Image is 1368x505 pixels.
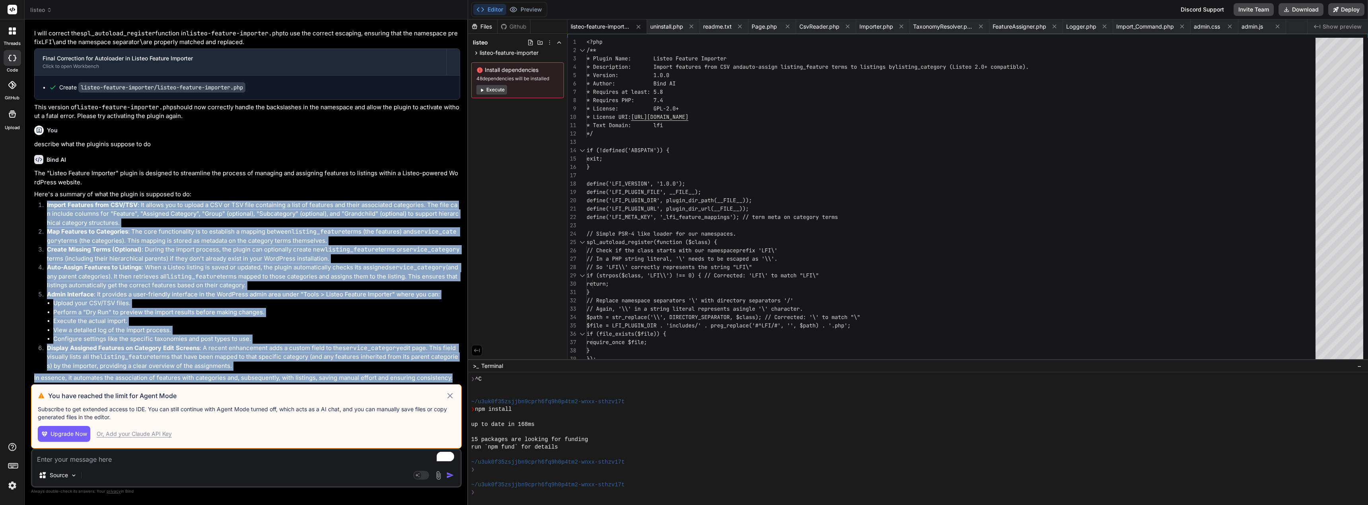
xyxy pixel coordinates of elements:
span: // Check if the class starts with our namespace [587,247,736,254]
div: 29 [567,271,576,280]
h6: You [47,126,58,134]
span: exit; [587,155,602,162]
span: listeo-feature-importer.php [571,23,630,31]
span: // Again, '\\' in a string literal represents a [587,305,736,312]
code: service_category [342,344,400,352]
label: threads [4,40,21,47]
span: ❯ [471,406,475,413]
div: Files [468,23,497,31]
code: service_category [47,228,457,245]
code: listing_feature [100,353,154,361]
span: ); [746,197,752,204]
strong: Admin Interface [47,290,94,298]
strong: Map Features to Categories [47,228,128,235]
button: Execute [476,85,507,95]
span: >_ [473,362,479,370]
button: Preview [506,4,545,15]
li: Upload your CSV/TSV files. [53,299,460,308]
code: listeo-feature-importer.php [186,29,283,37]
div: 19 [567,188,576,196]
code: spl_autoload_register [80,29,155,37]
div: 5 [567,71,576,79]
span: $path = str_replace('\\', DIRECTORY_SEPARATOR, $ [587,313,739,321]
strong: Create Missing Terms (Optional) [47,246,142,253]
span: Importer.php [859,23,893,31]
code: listing_feature [325,246,379,253]
img: Pick Models [70,472,77,479]
div: 20 [567,196,576,205]
textarea: To enrich screen reader interactions, please activate Accessibility in Grammarly extension settings [32,450,461,464]
span: * License: GPL-2.0+ [587,105,679,112]
span: admin.js [1242,23,1263,31]
strong: Import Features from CSV/TSV [47,201,138,209]
div: 9 [567,104,576,113]
span: run `npm fund` for details [471,443,558,451]
div: 35 [567,321,576,330]
code: listeo-feature-importer.php [77,103,173,111]
p: : The core functionality is to establish a mapping between terms (the features) and terms (the ca... [47,227,460,245]
span: * License URI: [587,113,631,120]
img: settings [6,479,19,492]
span: uninstall.php [650,23,683,31]
div: Create [59,83,245,91]
div: 32 [567,296,576,305]
div: 3 [567,54,576,63]
button: Deploy [1328,3,1364,16]
div: 37 [567,338,576,346]
div: Click to collapse the range. [577,330,587,338]
div: 12 [567,130,576,138]
span: if (strpos($class, 'LFI\\') !== 0) { // Correcte [587,272,739,279]
strong: Auto-Assign Features to Listings [47,263,142,271]
span: if (file_exists($file)) { [587,330,666,337]
span: ^C [475,375,482,383]
div: Click to open Workbench [43,63,439,70]
div: Github [497,23,530,31]
button: Editor [473,4,506,15]
p: describe what the pluginis suppose to do [34,140,460,149]
div: 13 [567,138,576,146]
span: spl_autoload_register(function ($class) { [587,238,717,246]
span: ~/u3uk0f35zsjjbn9cprh6fq9h0p4tm2-wnxx-sthzv17t [471,481,625,489]
span: listeo-feature-importer [480,49,538,57]
label: code [7,67,18,74]
span: // Replace namespace separators '\' with directo [587,297,739,304]
span: ❯ [471,375,475,383]
span: readme.txt [703,23,732,31]
label: GitHub [5,95,19,101]
span: ; [746,205,749,212]
span: * Author: Bind AI [587,80,676,87]
li: Execute the actual import. [53,317,460,326]
h6: Bind AI [47,156,66,164]
span: npm install [475,406,511,413]
span: define('LFI_PLUGIN_DIR', plugin_dir_path(__FILE__) [587,197,746,204]
div: 6 [567,79,576,88]
span: } [587,163,590,170]
p: : During the import process, the plugin can optionally create new terms or terms (including their... [47,245,460,263]
div: 21 [567,205,576,213]
span: listeo [30,6,52,14]
div: Click to collapse the range. [577,146,587,155]
span: ped as '\\'. [739,255,777,262]
div: Discord Support [1176,3,1229,16]
span: − [1357,362,1362,370]
span: // So 'LFI\\' correctly represents the string "L [587,263,739,271]
div: 38 [567,346,576,355]
div: 8 [567,96,576,104]
span: define('LFI_PLUGIN_URL', plugin_dir_url(__FILE__)) [587,205,746,212]
span: 15 packages are looking for funding [471,436,588,443]
h3: You have reached the limit for Agent Mode [48,391,446,401]
p: : When a Listeo listing is saved or updated, the plugin automatically checks its assigned (and an... [47,263,460,290]
div: Or, Add your Claude API Key [97,430,172,438]
span: 48 dependencies will be installed [476,75,559,82]
div: 11 [567,121,576,130]
div: 4 [567,63,576,71]
span: ❯ [471,489,475,496]
div: 17 [567,171,576,180]
span: if (!defined('ABSPATH')) { [587,147,669,154]
span: d: 'LFI\' to match "LFI\" [739,272,819,279]
div: 27 [567,255,576,263]
span: * Description: Import features from CSV and [587,63,742,70]
span: <?php [587,38,602,45]
span: $file = LFI_PLUGIN_DIR . 'includes/' . preg_repl [587,322,739,329]
span: listing_category (Listeo 2.0+ compatible). [895,63,1029,70]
